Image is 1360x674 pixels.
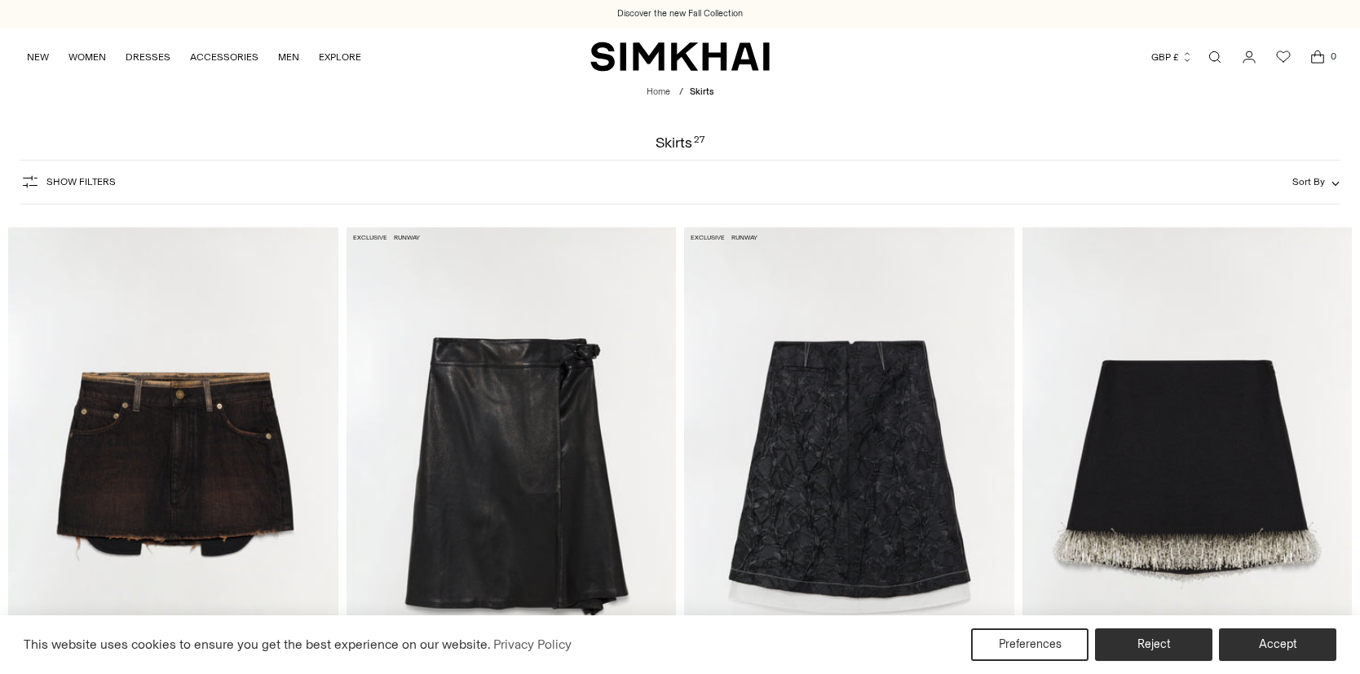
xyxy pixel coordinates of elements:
[617,7,743,20] a: Discover the new Fall Collection
[1292,176,1325,187] span: Sort By
[647,86,670,97] a: Home
[679,86,683,99] div: /
[656,135,704,150] h1: Skirts
[1151,39,1193,75] button: GBP £
[690,86,713,97] span: Skirts
[278,39,299,75] a: MEN
[694,135,704,150] div: 27
[1267,41,1300,73] a: Wishlist
[27,39,49,75] a: NEW
[319,39,361,75] a: EXPLORE
[1301,41,1334,73] a: Open cart modal
[24,637,491,652] span: This website uses cookies to ensure you get the best experience on our website.
[971,628,1088,661] button: Preferences
[590,41,770,73] a: SIMKHAI
[1095,628,1212,661] button: Reject
[20,169,116,195] button: Show Filters
[126,39,170,75] a: DRESSES
[190,39,258,75] a: ACCESSORIES
[491,632,574,657] a: Privacy Policy (opens in a new tab)
[46,176,116,187] span: Show Filters
[1219,628,1336,661] button: Accept
[68,39,106,75] a: WOMEN
[1292,173,1340,191] button: Sort By
[647,86,713,99] nav: breadcrumbs
[1233,41,1265,73] a: Go to the account page
[1326,49,1340,64] span: 0
[1199,41,1231,73] a: Open search modal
